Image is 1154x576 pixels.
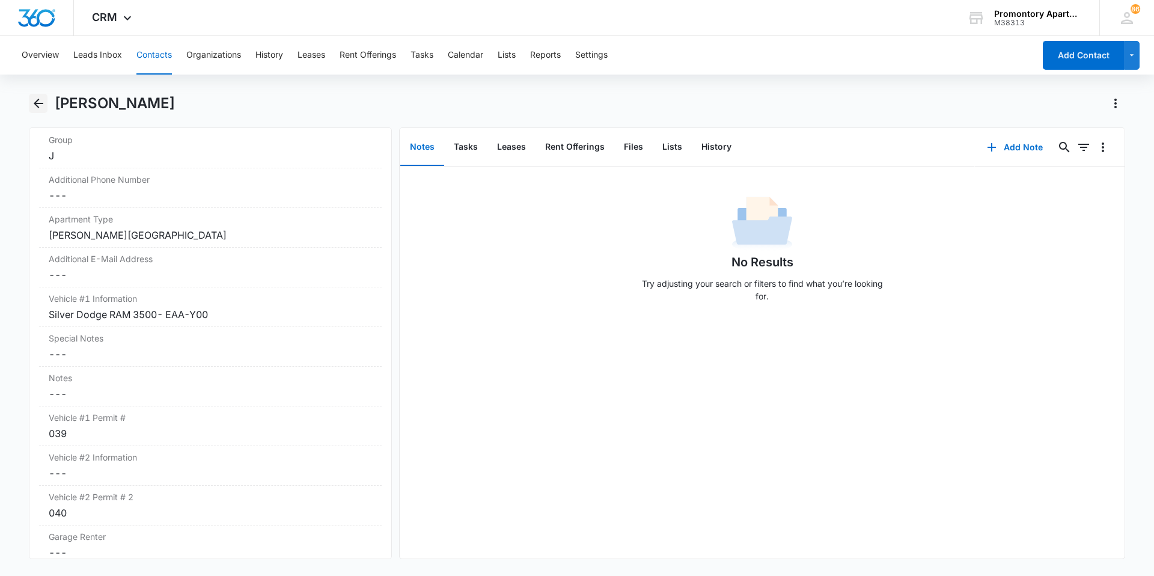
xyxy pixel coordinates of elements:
div: GroupJ [39,129,382,168]
button: Overflow Menu [1093,138,1113,157]
div: Silver Dodge RAM 3500- EAA-Y00 [49,307,372,322]
button: Leases [487,129,536,166]
button: Leads Inbox [73,36,122,75]
dd: --- [49,466,372,480]
label: Garage Renter [49,530,372,543]
label: Additional E-Mail Address [49,253,372,265]
div: Special Notes--- [39,327,382,367]
button: Reports [530,36,561,75]
span: 86 [1131,4,1140,14]
label: Notes [49,372,372,384]
label: Vehicle #2 Permit # 2 [49,491,372,503]
label: Vehicle #1 Information [49,292,372,305]
button: Tasks [411,36,433,75]
label: Group [49,133,372,146]
dd: --- [49,268,372,282]
button: Rent Offerings [340,36,396,75]
div: account name [994,9,1082,19]
span: CRM [92,11,117,23]
img: No Data [732,193,792,253]
div: Vehicle #1 Permit #039 [39,406,382,446]
button: Notes [400,129,444,166]
button: Tasks [444,129,487,166]
div: Vehicle #1 InformationSilver Dodge RAM 3500- EAA-Y00 [39,287,382,327]
button: Add Contact [1043,41,1124,70]
button: Filters [1074,138,1093,157]
button: Back [29,94,47,113]
button: Search... [1055,138,1074,157]
button: Files [614,129,653,166]
label: Special Notes [49,332,372,345]
div: Additional E-Mail Address--- [39,248,382,287]
label: Apartment Type [49,213,372,225]
button: Leases [298,36,325,75]
h1: No Results [731,253,793,271]
div: Vehicle #2 Information--- [39,446,382,486]
dd: --- [49,387,372,401]
h1: [PERSON_NAME] [55,94,175,112]
button: Settings [575,36,608,75]
button: Organizations [186,36,241,75]
div: J [49,149,372,163]
button: Lists [498,36,516,75]
div: [PERSON_NAME][GEOGRAPHIC_DATA] [49,228,372,242]
dd: --- [49,347,372,361]
button: Add Note [975,133,1055,162]
button: Actions [1106,94,1125,113]
p: Try adjusting your search or filters to find what you’re looking for. [636,277,888,302]
button: History [255,36,283,75]
div: 040 [49,506,372,520]
button: Calendar [448,36,483,75]
button: Contacts [136,36,172,75]
div: Vehicle #2 Permit # 2040 [39,486,382,525]
div: Apartment Type[PERSON_NAME][GEOGRAPHIC_DATA] [39,208,382,248]
label: Additional Phone Number [49,173,372,186]
div: 039 [49,426,372,441]
button: Overview [22,36,59,75]
label: Vehicle #2 Information [49,451,372,464]
div: Notes--- [39,367,382,406]
button: Rent Offerings [536,129,614,166]
div: account id [994,19,1082,27]
button: Lists [653,129,692,166]
div: Garage Renter--- [39,525,382,565]
button: History [692,129,741,166]
label: Vehicle #1 Permit # [49,411,372,424]
div: notifications count [1131,4,1140,14]
dd: --- [49,545,372,560]
div: Additional Phone Number--- [39,168,382,208]
dd: --- [49,188,372,203]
